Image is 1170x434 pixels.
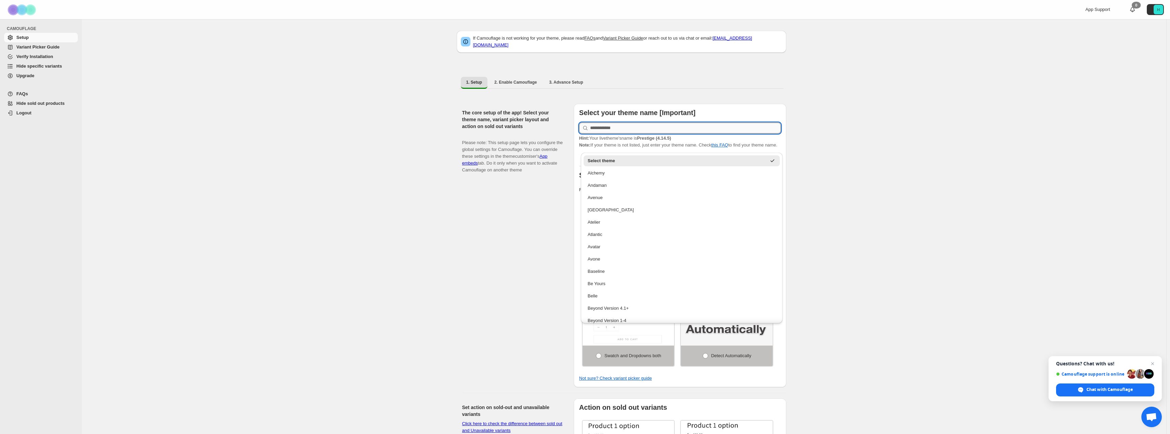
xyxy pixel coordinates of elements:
[462,404,563,418] h2: Set action on sold-out and unavailable variants
[579,142,590,148] strong: Note:
[1056,383,1154,396] div: Chat with Camouflage
[581,155,783,166] li: Select theme
[16,64,62,69] span: Hide specific variants
[588,243,776,250] div: Avatar
[581,228,783,240] li: Atlantic
[1056,361,1154,366] span: Questions? Chat with us!
[4,42,78,52] a: Variant Picker Guide
[588,182,776,189] div: Andaman
[16,73,34,78] span: Upgrade
[588,157,766,164] div: Select theme
[581,302,783,314] li: Beyond Version 4.1+
[588,170,776,177] div: Alchemy
[711,353,751,358] span: Detect Automatically
[1149,360,1157,368] span: Close chat
[581,166,783,179] li: Alchemy
[581,203,783,215] li: Athens
[4,108,78,118] a: Logout
[588,305,776,312] div: Beyond Version 4.1+
[637,136,671,141] strong: Prestige (4.14.5)
[1086,387,1133,393] span: Chat with Camouflage
[4,33,78,42] a: Setup
[16,101,65,106] span: Hide sold out products
[579,186,781,193] p: Recommended: Select which of the following variant picker styles match your theme.
[588,231,776,238] div: Atlantic
[711,142,728,148] a: this FAQ
[581,277,783,289] li: Be Yours
[579,376,652,381] a: Not sure? Check variant picker guide
[581,289,783,302] li: Belle
[588,293,776,299] div: Belle
[581,240,783,252] li: Avatar
[588,194,776,201] div: Avenue
[16,44,59,50] span: Variant Picker Guide
[581,252,783,265] li: Avone
[16,35,29,40] span: Setup
[584,36,596,41] a: FAQs
[579,404,667,411] b: Action on sold out variants
[581,215,783,228] li: Atelier
[1085,7,1110,12] span: App Support
[581,191,783,203] li: Avenue
[16,91,28,96] span: FAQs
[581,265,783,277] li: Baseline
[4,61,78,71] a: Hide specific variants
[1147,4,1164,15] button: Avatar with initials H
[462,109,563,130] h2: The core setup of the app! Select your theme name, variant picker layout and action on sold out v...
[5,0,40,19] img: Camouflage
[16,54,53,59] span: Verify Installation
[1157,8,1160,12] text: H
[462,421,562,433] a: Click here to check the difference between sold out and Unavailable variants
[1141,407,1162,427] div: Open chat
[4,71,78,81] a: Upgrade
[473,35,782,48] p: If Camouflage is not working for your theme, please read and or reach out to us via chat or email:
[603,36,643,41] a: Variant Picker Guide
[16,110,31,115] span: Logout
[588,219,776,226] div: Atelier
[494,80,537,85] span: 2. Enable Camouflage
[4,52,78,61] a: Verify Installation
[588,280,776,287] div: Be Yours
[579,171,701,179] b: Select variant picker [Recommended]
[604,353,661,358] span: Swatch and Dropdowns both
[4,89,78,99] a: FAQs
[4,99,78,108] a: Hide sold out products
[588,317,776,324] div: Beyond Version 1-4
[462,132,563,173] p: Please note: This setup page lets you configure the global settings for Camouflage. You can overr...
[7,26,78,31] span: CAMOUFLAGE
[579,136,671,141] span: Your live theme's name is
[579,136,589,141] strong: Hint:
[1132,2,1141,9] div: 0
[1154,5,1163,14] span: Avatar with initials H
[588,207,776,213] div: [GEOGRAPHIC_DATA]
[579,109,696,116] b: Select your theme name [Important]
[579,135,781,149] p: If your theme is not listed, just enter your theme name. Check to find your theme name.
[581,179,783,191] li: Andaman
[466,80,482,85] span: 1. Setup
[549,80,583,85] span: 3. Advance Setup
[581,314,783,326] li: Beyond Version 1-4
[1056,372,1125,377] span: Camouflage support is online
[588,268,776,275] div: Baseline
[588,256,776,263] div: Avone
[1129,6,1136,13] a: 0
